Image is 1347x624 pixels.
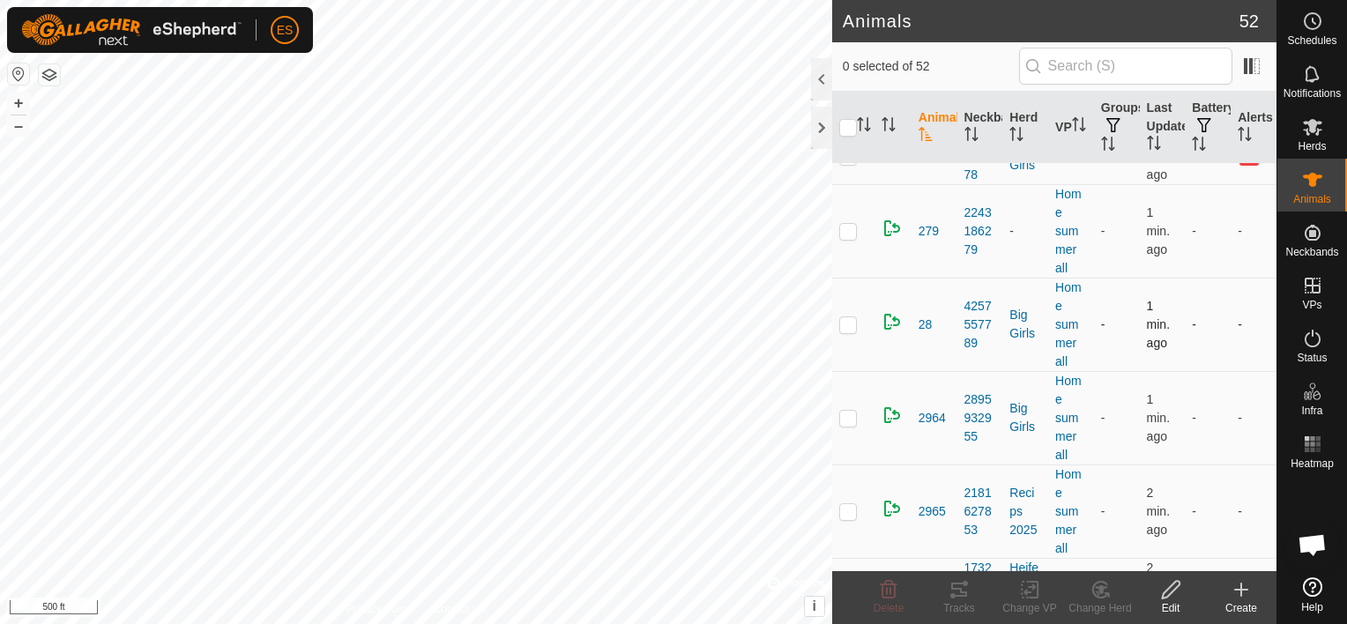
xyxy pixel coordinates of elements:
div: Recips 2025 [1009,484,1041,539]
div: Big Girls [1009,399,1041,436]
button: + [8,93,29,114]
div: 2181627853 [964,484,996,539]
p-sorticon: Activate to sort [1072,120,1086,134]
td: - [1231,184,1276,278]
div: 2243186279 [964,204,996,259]
p-sorticon: Activate to sort [1192,139,1206,153]
span: 28 [919,316,933,334]
span: Aug 28, 2025, 6:22 AM [1147,299,1170,350]
td: - [1231,558,1276,614]
th: Alerts [1231,92,1276,164]
th: Animal [912,92,957,164]
td: - [1185,464,1231,558]
a: Home summer all [1055,467,1082,555]
th: Battery [1185,92,1231,164]
span: 279 [919,222,939,241]
span: Neckbands [1285,247,1338,257]
img: returning on [882,405,903,426]
a: Pins 5.0 [1055,569,1079,602]
button: i [805,597,824,616]
div: - [1009,222,1041,241]
td: - [1185,558,1231,614]
td: - [1094,278,1140,371]
p-sorticon: Activate to sort [882,120,896,134]
span: ES [277,21,294,40]
td: - [1185,371,1231,464]
p-sorticon: Activate to sort [1238,130,1252,144]
span: Herds [1298,141,1326,152]
span: Heatmap [1291,458,1334,469]
div: Tracks [924,600,994,616]
span: Status [1297,353,1327,363]
img: returning on [882,498,903,519]
p-sorticon: Activate to sort [919,130,933,144]
p-sorticon: Activate to sort [1101,139,1115,153]
span: Schedules [1287,35,1336,46]
span: Aug 28, 2025, 6:21 AM [1147,561,1170,612]
a: Open chat [1286,518,1339,571]
span: Aug 28, 2025, 6:22 AM [1147,392,1170,443]
td: - [1094,464,1140,558]
span: 0 selected of 52 [843,57,1019,76]
th: Groups [1094,92,1140,164]
span: 2964 [919,409,946,427]
a: Home summer all [1055,187,1082,275]
td: - [1231,371,1276,464]
td: - [1185,278,1231,371]
div: Change Herd [1065,600,1135,616]
p-sorticon: Activate to sort [1009,130,1023,144]
div: 2895932955 [964,390,996,446]
div: Create [1206,600,1276,616]
span: Infra [1301,405,1322,416]
button: Map Layers [39,64,60,85]
span: 2965 [919,502,946,521]
h2: Animals [843,11,1239,32]
th: VP [1048,92,1094,164]
p-sorticon: Activate to sort [857,120,871,134]
span: Aug 28, 2025, 6:21 AM [1147,486,1170,537]
img: Gallagher Logo [21,14,242,46]
p-sorticon: Activate to sort [964,130,979,144]
div: 1732363434 [964,559,996,614]
a: Home summer all [1055,280,1082,368]
button: – [8,115,29,137]
td: - [1231,464,1276,558]
th: Herd [1002,92,1048,164]
button: Reset Map [8,63,29,85]
div: 4257557789 [964,297,996,353]
div: Change VP [994,600,1065,616]
span: Animals [1293,194,1331,204]
a: Privacy Policy [346,601,413,617]
span: i [813,598,816,613]
img: returning on [882,218,903,239]
div: Edit [1135,600,1206,616]
input: Search (S) [1019,48,1232,85]
td: - [1094,371,1140,464]
td: - [1094,184,1140,278]
div: Big Girls [1009,306,1041,343]
span: 52 [1239,8,1259,34]
img: returning on [882,311,903,332]
td: - [1231,278,1276,371]
span: Notifications [1284,88,1341,99]
span: Aug 28, 2025, 6:22 AM [1147,205,1170,256]
td: - [1185,184,1231,278]
a: Contact Us [434,601,486,617]
th: Last Updated [1140,92,1186,164]
td: - [1094,558,1140,614]
span: Aug 28, 2025, 6:22 AM [1147,130,1170,182]
a: Help [1277,570,1347,620]
span: Help [1301,602,1323,613]
span: VPs [1302,300,1321,310]
p-sorticon: Activate to sort [1147,138,1161,152]
a: Home summer all [1055,374,1082,462]
div: Heifers 2025 [1009,559,1041,614]
span: Delete [874,602,904,614]
th: Neckband [957,92,1003,164]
